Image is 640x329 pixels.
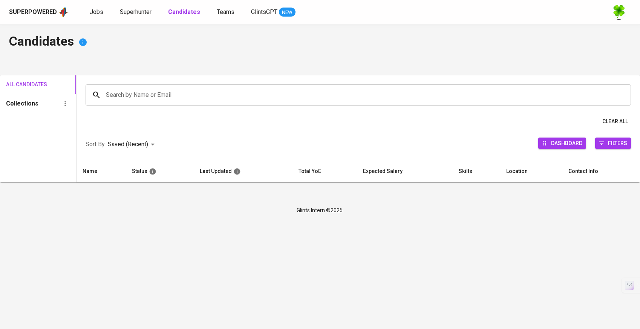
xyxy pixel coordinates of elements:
[608,138,627,148] span: Filters
[217,8,236,17] a: Teams
[9,6,69,18] a: Superpoweredapp logo
[86,140,105,149] p: Sort By
[251,8,277,15] span: GlintsGPT
[357,161,453,182] th: Expected Salary
[6,98,38,109] h6: Collections
[126,161,194,182] th: Status
[9,8,57,17] div: Superpowered
[9,33,631,51] h4: Candidates
[453,161,500,182] th: Skills
[595,138,631,149] button: Filters
[90,8,103,15] span: Jobs
[90,8,105,17] a: Jobs
[77,161,126,182] th: Name
[120,8,152,15] span: Superhunter
[120,8,153,17] a: Superhunter
[562,161,640,182] th: Contact Info
[108,138,157,151] div: Saved (Recent)
[279,9,296,16] span: NEW
[194,161,292,182] th: Last Updated
[292,161,357,182] th: Total YoE
[108,140,148,149] p: Saved (Recent)
[251,8,296,17] a: GlintsGPT NEW
[168,8,202,17] a: Candidates
[599,115,631,129] button: Clear All
[602,117,628,126] span: Clear All
[6,80,37,89] span: All Candidates
[500,161,562,182] th: Location
[538,138,586,149] button: Dashboard
[611,5,626,20] img: f9493b8c-82b8-4f41-8722-f5d69bb1b761.jpg
[551,138,582,148] span: Dashboard
[168,8,200,15] b: Candidates
[217,8,234,15] span: Teams
[58,6,69,18] img: app logo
